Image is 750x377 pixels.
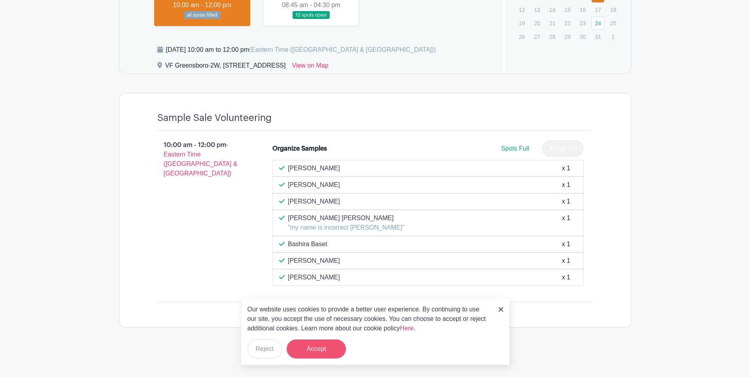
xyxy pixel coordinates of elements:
p: 23 [576,17,589,29]
p: 10:00 am - 12:00 pm [145,137,260,181]
p: 27 [531,30,544,43]
span: Spots Full [501,145,529,152]
p: 16 [576,4,589,16]
p: [PERSON_NAME] [288,256,340,266]
div: x 1 [562,256,570,266]
div: x 1 [562,164,570,173]
p: 13 [531,4,544,16]
div: x 1 [562,197,570,206]
span: (Eastern Time ([GEOGRAPHIC_DATA] & [GEOGRAPHIC_DATA])) [249,46,436,53]
p: 28 [546,30,559,43]
button: Reject [247,339,282,358]
p: Bashira Baset [288,239,327,249]
p: 18 [606,4,620,16]
p: 14 [546,4,559,16]
button: Accept [287,339,346,358]
p: 22 [561,17,574,29]
p: 19 [515,17,528,29]
p: 15 [561,4,574,16]
div: x 1 [562,213,570,232]
p: 29 [561,30,574,43]
p: 31 [591,30,605,43]
p: [PERSON_NAME] [288,164,340,173]
p: [PERSON_NAME] [PERSON_NAME] [288,213,404,223]
img: close_button-5f87c8562297e5c2d7936805f587ecaba9071eb48480494691a3f1689db116b3.svg [499,307,503,312]
a: View on Map [292,61,328,74]
p: 20 [531,17,544,29]
div: [DATE] 10:00 am to 12:00 pm [166,45,436,55]
p: 21 [546,17,559,29]
div: Organize Samples [272,144,327,153]
p: 26 [515,30,528,43]
div: x 1 [562,273,570,282]
p: [PERSON_NAME] [288,197,340,206]
h4: Sample Sale Volunteering [157,112,272,124]
p: "my name is incorrect [PERSON_NAME]" [288,223,404,232]
div: x 1 [562,180,570,190]
p: [PERSON_NAME] [288,273,340,282]
a: Here [400,325,414,332]
p: 17 [591,4,605,16]
div: VF Greensboro-2W, [STREET_ADDRESS] [165,61,286,74]
p: 25 [606,17,620,29]
p: 1 [606,30,620,43]
p: [PERSON_NAME] [288,180,340,190]
p: 30 [576,30,589,43]
p: 12 [515,4,528,16]
p: Our website uses cookies to provide a better user experience. By continuing to use our site, you ... [247,305,490,333]
a: 24 [591,17,605,30]
div: x 1 [562,239,570,249]
span: - Eastern Time ([GEOGRAPHIC_DATA] & [GEOGRAPHIC_DATA]) [164,141,238,177]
